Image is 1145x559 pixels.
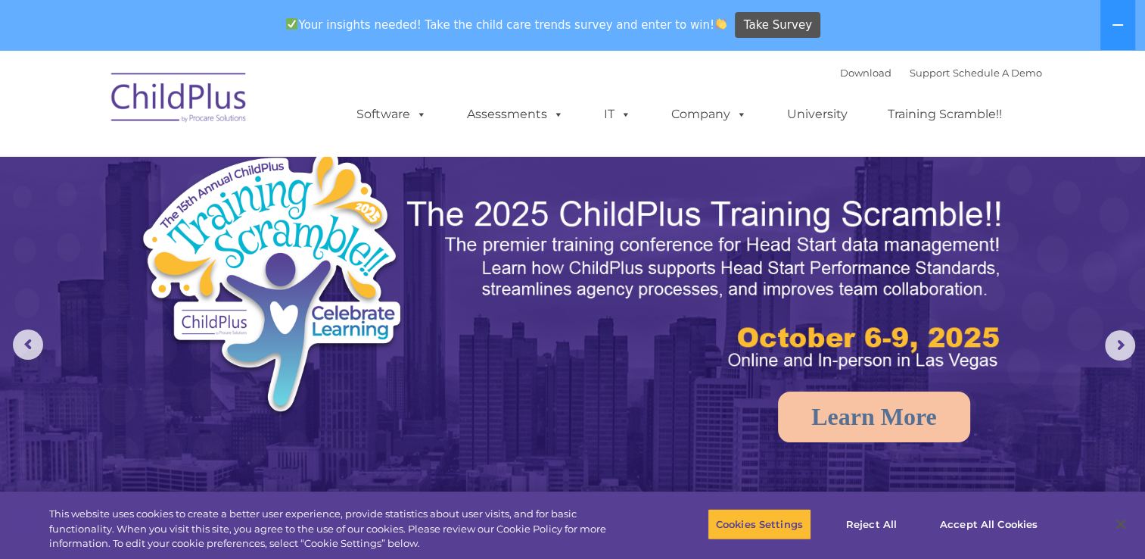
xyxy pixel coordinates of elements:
[589,99,646,130] a: IT
[656,99,762,130] a: Company
[280,10,733,39] span: Your insights needed! Take the child care trends survey and enter to win!
[953,67,1042,79] a: Schedule A Demo
[744,12,812,39] span: Take Survey
[708,508,811,540] button: Cookies Settings
[715,18,727,30] img: 👏
[735,12,820,39] a: Take Survey
[772,99,863,130] a: University
[1104,507,1137,541] button: Close
[341,99,442,130] a: Software
[778,392,970,442] a: Learn More
[910,67,950,79] a: Support
[49,507,630,551] div: This website uses cookies to create a better user experience, provide statistics about user visit...
[932,508,1046,540] button: Accept All Cookies
[873,99,1017,130] a: Training Scramble!!
[104,62,255,138] img: ChildPlus by Procare Solutions
[210,100,257,111] span: Last name
[210,162,275,173] span: Phone number
[286,18,297,30] img: ✅
[824,508,919,540] button: Reject All
[840,67,1042,79] font: |
[452,99,579,130] a: Assessments
[840,67,891,79] a: Download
